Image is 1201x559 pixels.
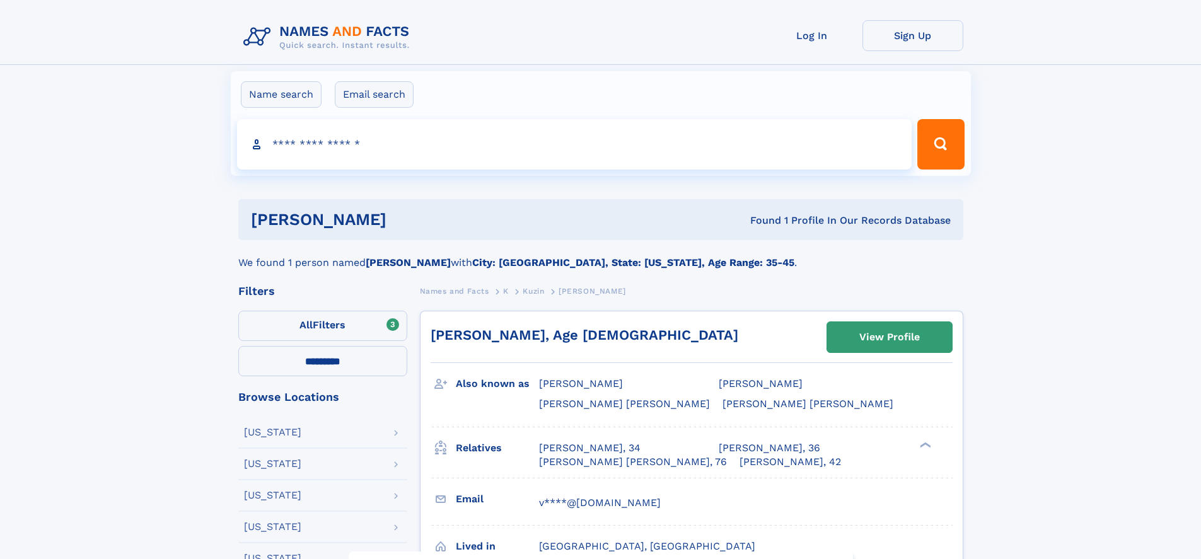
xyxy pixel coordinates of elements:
div: ❯ [917,441,932,449]
a: [PERSON_NAME], 34 [539,441,641,455]
a: [PERSON_NAME], 36 [719,441,820,455]
div: Browse Locations [238,391,407,403]
span: [GEOGRAPHIC_DATA], [GEOGRAPHIC_DATA] [539,540,755,552]
h3: Also known as [456,373,539,395]
span: [PERSON_NAME] [719,377,803,389]
div: [US_STATE] [244,490,301,500]
span: [PERSON_NAME] [539,377,623,389]
label: Email search [335,81,414,108]
span: All [299,319,313,331]
a: Kuzin [523,283,544,299]
span: K [503,287,509,296]
a: [PERSON_NAME] [PERSON_NAME], 76 [539,455,727,469]
span: Kuzin [523,287,544,296]
div: Found 1 Profile In Our Records Database [568,214,951,228]
a: Sign Up [862,20,963,51]
a: View Profile [827,322,952,352]
h3: Email [456,488,539,510]
input: search input [237,119,912,170]
div: [US_STATE] [244,459,301,469]
a: [PERSON_NAME], Age [DEMOGRAPHIC_DATA] [431,327,738,343]
div: We found 1 person named with . [238,240,963,270]
h1: [PERSON_NAME] [251,212,569,228]
h3: Relatives [456,437,539,459]
span: [PERSON_NAME] [PERSON_NAME] [539,398,710,410]
div: [US_STATE] [244,522,301,532]
div: View Profile [859,323,920,352]
button: Search Button [917,119,964,170]
div: Filters [238,285,407,297]
h3: Lived in [456,536,539,557]
a: Log In [762,20,862,51]
div: [US_STATE] [244,427,301,437]
b: [PERSON_NAME] [366,256,451,268]
span: [PERSON_NAME] [559,287,626,296]
label: Filters [238,311,407,341]
span: [PERSON_NAME] [PERSON_NAME] [722,398,893,410]
a: K [503,283,509,299]
img: Logo Names and Facts [238,20,420,54]
b: City: [GEOGRAPHIC_DATA], State: [US_STATE], Age Range: 35-45 [472,256,794,268]
label: Name search [241,81,322,108]
a: [PERSON_NAME], 42 [740,455,841,469]
a: Names and Facts [420,283,489,299]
